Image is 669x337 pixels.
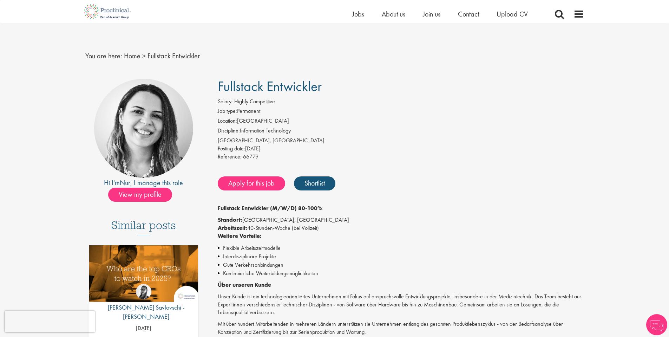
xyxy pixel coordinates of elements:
[218,107,237,115] label: Job type:
[89,245,198,307] a: Link to a post
[108,189,179,198] a: View my profile
[89,284,198,324] a: Theodora Savlovschi - Wicks [PERSON_NAME] Savlovschi - [PERSON_NAME]
[218,281,271,289] strong: Über unseren Kunde
[294,176,335,190] a: Shortlist
[94,79,193,178] img: imeage of recruiter Nur Ergiydiren
[218,261,584,269] li: Gute Verkehrsanbindungen
[142,51,146,60] span: >
[89,245,198,302] img: Top 10 CROs 2025 | Proclinical
[218,216,242,223] strong: Standort:
[218,145,245,152] span: Posting date:
[243,153,258,160] span: 66779
[646,314,667,335] img: Chatbot
[85,51,122,60] span: You are here:
[218,176,285,190] a: Apply for this job
[89,324,198,332] p: [DATE]
[497,9,528,19] a: Upload CV
[458,9,479,19] a: Contact
[136,284,151,299] img: Theodora Savlovschi - Wicks
[218,145,584,153] div: [DATE]
[423,9,440,19] a: Join us
[5,311,95,332] iframe: reCAPTCHA
[218,216,584,240] p: [GEOGRAPHIC_DATA], [GEOGRAPHIC_DATA] 40-Stunden-Woche (bei Vollzeit)
[218,117,237,125] label: Location:
[108,188,172,202] span: View my profile
[218,117,584,127] li: [GEOGRAPHIC_DATA]
[124,51,140,60] a: breadcrumb link
[218,320,584,336] p: Mit über hundert Mitarbeitenden in mehreren Ländern unterstützen sie Unternehmen entlang des gesa...
[218,107,584,117] li: Permanent
[147,51,200,60] span: Fullstack Entwickler
[352,9,364,19] a: Jobs
[218,232,262,240] strong: Weitere Vorteile:
[85,178,202,188] div: Hi I'm , I manage this role
[218,153,242,161] label: Reference:
[218,269,584,278] li: Kontinuierliche Weiterbildungsmöglichkeiten
[218,77,322,95] span: Fullstack Entwickler
[218,244,584,252] li: Flexible Arbeitszeitmodelle
[89,303,198,321] p: [PERSON_NAME] Savlovschi - [PERSON_NAME]
[234,98,275,105] span: Highly Competitive
[218,252,584,261] li: Interdisziplinäre Projekte
[218,293,584,317] p: Unser Kunde ist ein technologieorientiertes Unternehmen mit Fokus auf anspruchsvolle Entwicklungs...
[120,178,130,187] a: Nur
[218,224,247,232] strong: Arbeitszeit:
[218,98,233,106] label: Salary:
[111,219,176,236] h3: Similar posts
[218,137,584,145] div: [GEOGRAPHIC_DATA], [GEOGRAPHIC_DATA]
[218,127,240,135] label: Discipline:
[382,9,405,19] a: About us
[218,127,584,137] li: Information Technology
[218,205,322,212] strong: Fullstack Entwickler (M/W/D) 80-100%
